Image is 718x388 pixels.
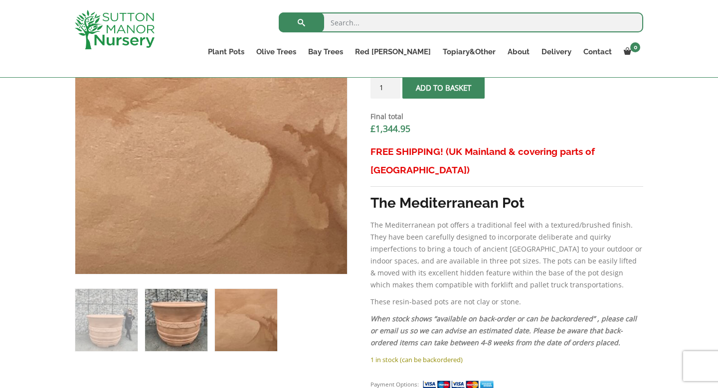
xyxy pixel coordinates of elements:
bdi: 1,344.95 [370,123,410,134]
a: Plant Pots [202,45,250,59]
a: About [502,45,536,59]
em: When stock shows “available on back-order or can be backordered” , please call or email us so we ... [370,314,637,347]
a: Red [PERSON_NAME] [349,45,437,59]
strong: The Mediterranean Pot [370,195,525,211]
a: Olive Trees [250,45,302,59]
a: Delivery [536,45,577,59]
a: Bay Trees [302,45,349,59]
img: The Mediterranean Pot 173 Colour Terracotta - Image 2 [145,289,207,351]
span: £ [370,123,375,134]
a: Topiary&Other [437,45,502,59]
p: The Mediterranean pot offers a traditional feel with a textured/brushed finish. They have been ca... [370,219,643,291]
input: Product quantity [370,76,400,99]
img: logo [75,10,155,49]
span: 0 [630,42,640,52]
p: These resin-based pots are not clay or stone. [370,296,643,308]
p: 1 in stock (can be backordered) [370,354,643,366]
a: 0 [618,45,643,59]
input: Search... [279,12,643,32]
small: Payment Options: [370,381,419,388]
a: Contact [577,45,618,59]
button: Add to basket [402,76,485,99]
h3: FREE SHIPPING! (UK Mainland & covering parts of [GEOGRAPHIC_DATA]) [370,142,643,179]
dt: Final total [370,111,643,123]
img: The Mediterranean Pot 173 Colour Terracotta - Image 3 [215,289,277,351]
img: The Mediterranean Pot 173 Colour Terracotta [75,289,138,351]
